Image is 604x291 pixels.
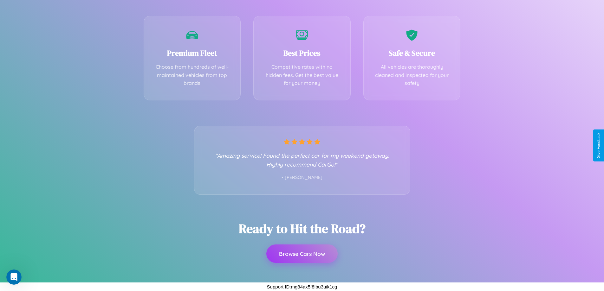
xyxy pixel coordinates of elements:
[373,48,451,58] h3: Safe & Secure
[596,133,601,158] div: Give Feedback
[266,244,338,263] button: Browse Cars Now
[263,63,341,87] p: Competitive rates with no hidden fees. Get the best value for your money
[263,48,341,58] h3: Best Prices
[153,63,231,87] p: Choose from hundreds of well-maintained vehicles from top brands
[239,220,366,237] h2: Ready to Hit the Road?
[373,63,451,87] p: All vehicles are thoroughly cleaned and inspected for your safety
[153,48,231,58] h3: Premium Fleet
[207,174,397,182] p: - [PERSON_NAME]
[6,269,22,285] iframe: Intercom live chat
[267,282,337,291] p: Support ID: mg34ax5f8lbu3uik1cg
[207,151,397,169] p: "Amazing service! Found the perfect car for my weekend getaway. Highly recommend CarGo!"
